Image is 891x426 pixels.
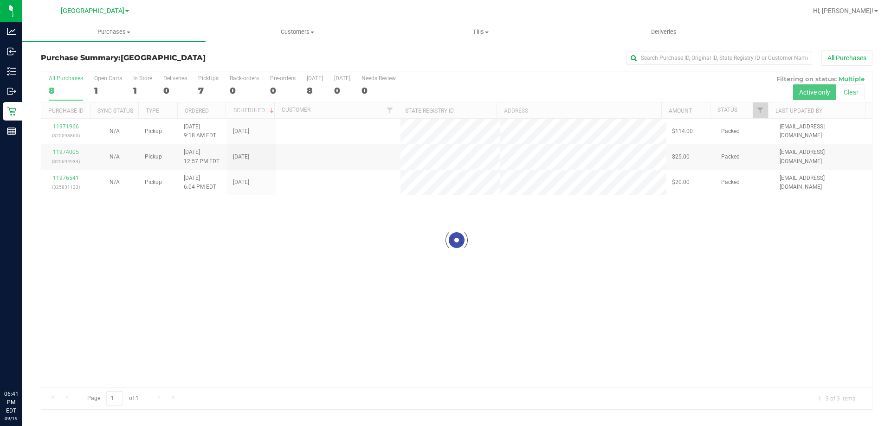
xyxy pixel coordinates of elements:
a: Tills [389,22,572,42]
a: Customers [206,22,389,42]
input: Search Purchase ID, Original ID, State Registry ID or Customer Name... [626,51,812,65]
p: 06:41 PM EDT [4,390,18,415]
inline-svg: Outbound [7,87,16,96]
span: [GEOGRAPHIC_DATA] [61,7,124,15]
h3: Purchase Summary: [41,54,318,62]
inline-svg: Reports [7,127,16,136]
iframe: Resource center [9,352,37,380]
p: 09/19 [4,415,18,422]
a: Deliveries [572,22,755,42]
button: All Purchases [821,50,872,66]
span: [GEOGRAPHIC_DATA] [121,53,206,62]
inline-svg: Analytics [7,27,16,36]
span: Deliveries [639,28,689,36]
a: Purchases [22,22,206,42]
span: Customers [206,28,388,36]
span: Tills [389,28,572,36]
inline-svg: Retail [7,107,16,116]
inline-svg: Inventory [7,67,16,76]
span: Hi, [PERSON_NAME]! [813,7,873,14]
inline-svg: Inbound [7,47,16,56]
span: Purchases [22,28,206,36]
